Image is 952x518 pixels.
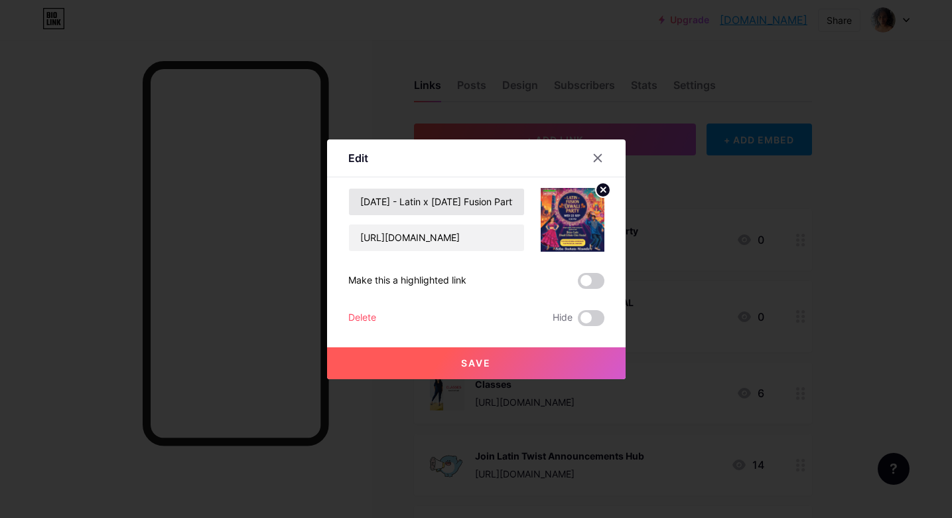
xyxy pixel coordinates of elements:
input: Title [349,189,524,215]
span: Hide [553,310,573,326]
input: URL [349,224,524,251]
div: Delete [348,310,376,326]
img: link_thumbnail [541,188,604,252]
div: Edit [348,150,368,166]
button: Save [327,347,626,379]
div: Make this a highlighted link [348,273,466,289]
span: Save [461,357,491,369]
